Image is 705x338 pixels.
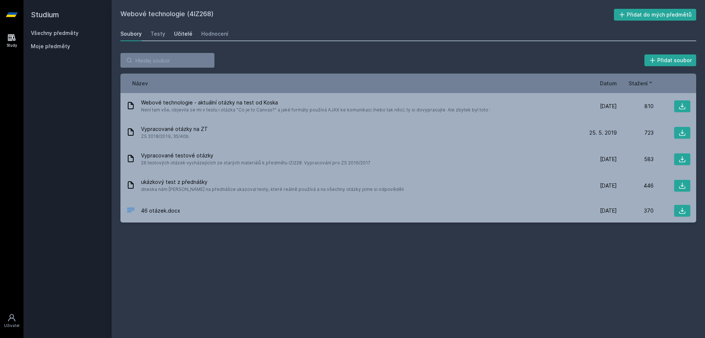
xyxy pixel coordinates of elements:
[120,30,142,38] div: Soubory
[141,125,208,133] span: Vypracované otázky na ZT
[174,26,192,41] a: Učitelé
[1,29,22,52] a: Study
[629,79,654,87] button: Stažení
[617,182,654,189] div: 446
[151,30,165,38] div: Testy
[132,79,148,87] button: Název
[7,43,17,48] div: Study
[201,26,228,41] a: Hodnocení
[141,106,491,114] span: Není tam vše, objevila se mi v testu i otázka "Co je to Canvas?" a jaké formáty používá AJAX ke k...
[126,206,135,216] div: DOCX
[614,9,697,21] button: Přidat do mých předmětů
[201,30,228,38] div: Hodnocení
[141,152,370,159] span: Vypracované testové otázky
[141,159,370,167] span: 26 testových otázek vycházejících ze starých materiálů k předmětu IZI228. Vypracování pro ZS 2016...
[120,53,214,68] input: Hledej soubor
[600,207,617,214] span: [DATE]
[617,156,654,163] div: 583
[141,207,180,214] span: 46 otázek.docx
[151,26,165,41] a: Testy
[174,30,192,38] div: Učitelé
[589,129,617,136] span: 25. 5. 2019
[141,99,491,106] span: Webové technologie - aktuální otázky na test od Koska
[4,323,19,328] div: Uživatel
[141,186,404,193] span: dneska nám [PERSON_NAME] na přednášce ukazoval testy, které reálně používá a na všechny otázky js...
[120,9,614,21] h2: Webové technologie (4IZ268)
[1,310,22,332] a: Uživatel
[600,182,617,189] span: [DATE]
[600,79,617,87] button: Datum
[600,103,617,110] span: [DATE]
[629,79,648,87] span: Stažení
[644,54,697,66] button: Přidat soubor
[617,207,654,214] div: 370
[31,30,79,36] a: Všechny předměty
[31,43,70,50] span: Moje předměty
[141,178,404,186] span: ukázkový test z přednášky
[120,26,142,41] a: Soubory
[617,103,654,110] div: 810
[141,133,208,140] span: ZS 2018/2019, 35/40b.
[600,156,617,163] span: [DATE]
[617,129,654,136] div: 723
